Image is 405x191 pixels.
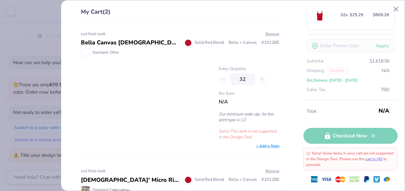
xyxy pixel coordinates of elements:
button: Remove [265,31,280,37]
span: Solid Red Blend [195,177,224,183]
img: Venmo [373,176,380,182]
span: # 1012BE [261,177,279,183]
span: Total [307,108,377,115]
span: Subtotal [307,58,324,65]
span: Bella + Canvas [229,177,257,183]
span: Bella + Canvas [229,40,257,46]
p: Sorry! This item is not supported in the Design Tool. [219,128,280,140]
img: Bella + Canvas 1012BE [314,8,326,23]
span: Sales Tax [307,86,325,93]
input: Enter Promo Code [307,39,394,52]
img: GPay [384,176,390,182]
button: Remove [265,168,280,174]
img: master-card [335,174,345,184]
img: visa [321,174,331,184]
button: Close [390,3,402,15]
span: N/A [219,98,228,105]
span: Standard: Other [92,49,119,55]
span: $809.28 [373,11,389,19]
p: Our minimum order qty. for this print type is 12. [219,111,280,123]
img: Standard: Other [82,49,90,56]
div: My Cart (2) [81,8,279,22]
span: N/A [379,105,389,116]
span: Solid Red Blend [195,40,224,46]
span: 32 x [340,11,348,19]
div: ccd final tank [81,168,279,175]
span: Per Item [219,91,280,97]
a: cart in HQ [365,156,382,161]
div: + Add a Note [256,143,280,149]
div: Est. Delivery: [DATE] - [DATE] [307,77,389,84]
div: [DEMOGRAPHIC_DATA]' Micro Ribbed Scoop Tank [81,176,180,184]
span: # 1012BE [261,40,279,46]
label: Enter Quantity [219,66,280,72]
span: $1,618.56 [370,58,389,65]
img: cheque [349,176,359,182]
div: ccd final tank [81,31,279,37]
span: $25.29 [350,11,363,19]
img: express [311,176,317,182]
span: TBD [381,86,389,93]
div: Bella Canvas [DEMOGRAPHIC_DATA]' Micro Ribbed Scoop Tank [81,38,180,47]
div: Sorry! Some items in your cart are not supported in the Design Tool. Please use the to proceed. [303,148,398,170]
span: N/A [382,67,389,74]
input: – – [230,74,255,85]
img: Paypal [363,176,370,182]
span: Shipping [307,67,324,74]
